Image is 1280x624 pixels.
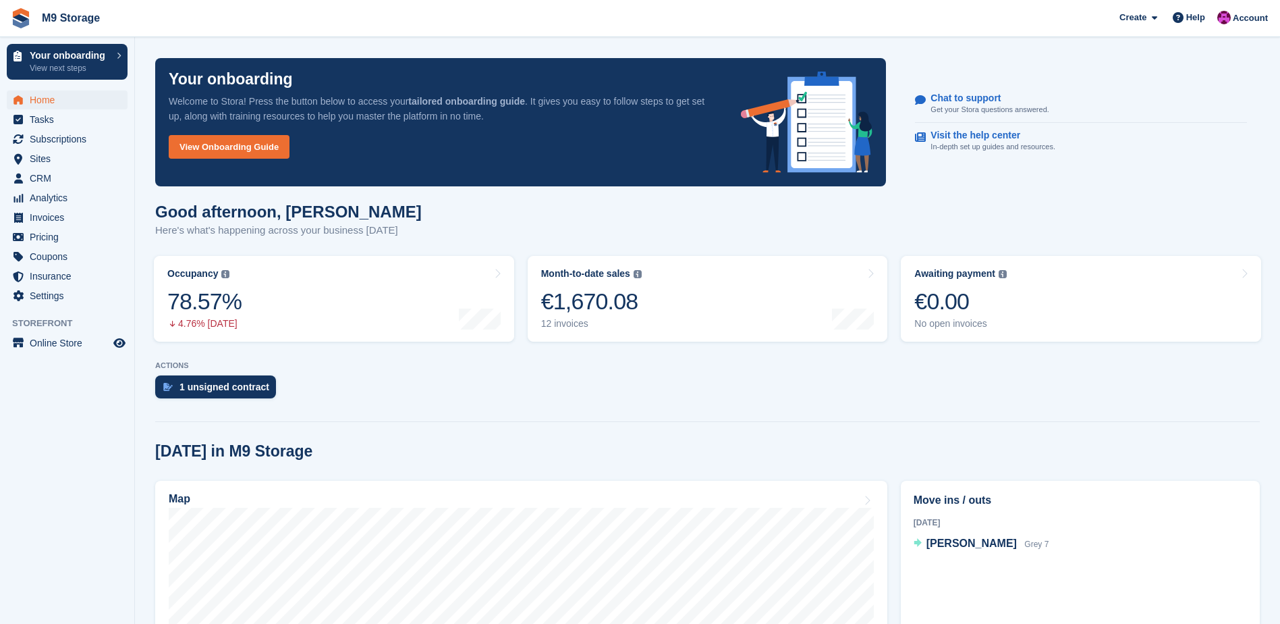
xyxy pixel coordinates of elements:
[30,228,111,246] span: Pricing
[1233,11,1268,25] span: Account
[914,517,1247,529] div: [DATE]
[930,130,1045,141] p: Visit the help center
[155,442,312,461] h2: [DATE] in M9 Storage
[155,361,1260,370] p: ACTIONS
[30,188,111,207] span: Analytics
[36,7,105,29] a: M9 Storage
[163,383,173,391] img: contract_signature_icon-13c848040528278c33f63329250d36e43548de30e8caae1d1a13099fd9432cc5.svg
[169,135,289,159] a: View Onboarding Guide
[30,247,111,266] span: Coupons
[634,270,642,278] img: icon-info-grey-7440780725fd019a000dd9b08b2336e03edf1995a4989e88bcd33f0948082b44.svg
[7,228,128,246] a: menu
[30,169,111,188] span: CRM
[155,223,422,238] p: Here's what's happening across your business [DATE]
[7,169,128,188] a: menu
[914,536,1049,553] a: [PERSON_NAME] Grey 7
[914,268,995,280] div: Awaiting payment
[541,268,630,280] div: Month-to-date sales
[7,267,128,286] a: menu
[7,130,128,149] a: menu
[154,256,514,342] a: Occupancy 78.57% 4.76% [DATE]
[930,93,1038,104] p: Chat to support
[7,188,128,207] a: menu
[30,130,111,149] span: Subscriptions
[30,149,111,168] span: Sites
[155,203,422,221] h1: Good afternoon, [PERSON_NAME]
[155,375,283,405] a: 1 unsigned contract
[914,492,1247,509] h2: Move ins / outs
[930,104,1049,115] p: Get your Stora questions answered.
[901,256,1261,342] a: Awaiting payment €0.00 No open invoices
[111,335,128,351] a: Preview store
[408,96,525,107] strong: tailored onboarding guide
[1024,540,1049,549] span: Grey 7
[30,208,111,227] span: Invoices
[1186,11,1205,24] span: Help
[7,44,128,80] a: Your onboarding View next steps
[7,110,128,129] a: menu
[528,256,888,342] a: Month-to-date sales €1,670.08 12 invoices
[221,270,229,278] img: icon-info-grey-7440780725fd019a000dd9b08b2336e03edf1995a4989e88bcd33f0948082b44.svg
[915,86,1247,123] a: Chat to support Get your Stora questions answered.
[930,141,1055,153] p: In-depth set up guides and resources.
[915,123,1247,159] a: Visit the help center In-depth set up guides and resources.
[7,247,128,266] a: menu
[30,286,111,305] span: Settings
[169,94,719,124] p: Welcome to Stora! Press the button below to access your . It gives you easy to follow steps to ge...
[12,317,134,330] span: Storefront
[1119,11,1146,24] span: Create
[30,62,110,74] p: View next steps
[30,334,111,353] span: Online Store
[11,8,31,28] img: stora-icon-8386f47178a22dfd0bd8f6a31ec36ba5ce8667c1dd55bd0f319d3a0aa187defe.svg
[7,90,128,109] a: menu
[30,267,111,286] span: Insurance
[169,72,293,87] p: Your onboarding
[1217,11,1231,24] img: John Doyle
[169,493,190,505] h2: Map
[167,288,242,315] div: 78.57%
[167,318,242,330] div: 4.76% [DATE]
[914,318,1007,330] div: No open invoices
[30,110,111,129] span: Tasks
[926,538,1017,549] span: [PERSON_NAME]
[30,51,110,60] p: Your onboarding
[7,286,128,305] a: menu
[30,90,111,109] span: Home
[541,318,642,330] div: 12 invoices
[741,72,873,173] img: onboarding-info-6c161a55d2c0e0a8cae90662b2fe09162a5109e8cc188191df67fb4f79e88e88.svg
[999,270,1007,278] img: icon-info-grey-7440780725fd019a000dd9b08b2336e03edf1995a4989e88bcd33f0948082b44.svg
[914,288,1007,315] div: €0.00
[7,208,128,227] a: menu
[167,268,218,280] div: Occupancy
[7,149,128,168] a: menu
[541,288,642,315] div: €1,670.08
[7,334,128,353] a: menu
[179,382,269,392] div: 1 unsigned contract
